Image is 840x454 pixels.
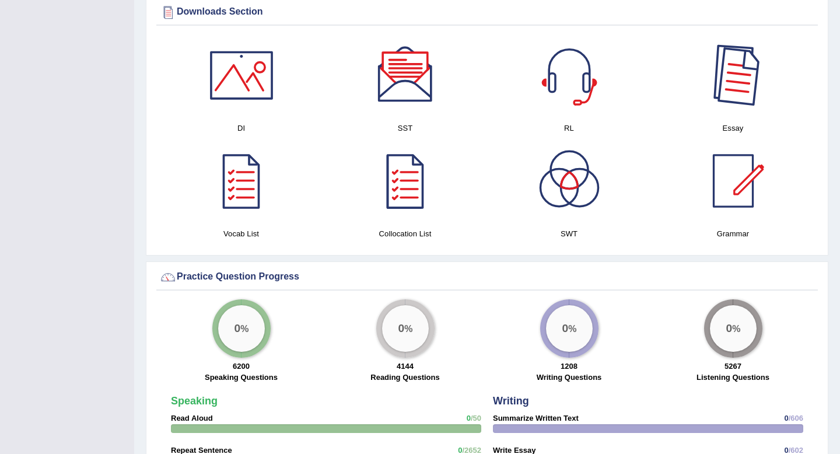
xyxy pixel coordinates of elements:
[657,122,809,134] h4: Essay
[710,305,757,352] div: %
[493,414,579,422] strong: Summarize Written Text
[370,372,439,383] label: Reading Questions
[165,122,317,134] h4: DI
[233,362,250,371] strong: 6200
[382,305,429,352] div: %
[171,395,218,407] strong: Speaking
[696,372,769,383] label: Listening Questions
[159,4,815,21] div: Downloads Section
[159,268,815,286] div: Practice Question Progress
[471,414,481,422] span: /50
[205,372,278,383] label: Speaking Questions
[784,414,788,422] span: 0
[397,362,414,371] strong: 4144
[493,228,645,240] h4: SWT
[724,362,741,371] strong: 5267
[562,322,568,335] big: 0
[467,414,471,422] span: 0
[329,228,481,240] h4: Collocation List
[398,322,404,335] big: 0
[171,414,213,422] strong: Read Aloud
[726,322,732,335] big: 0
[537,372,602,383] label: Writing Questions
[218,305,265,352] div: %
[657,228,809,240] h4: Grammar
[493,122,645,134] h4: RL
[561,362,577,371] strong: 1208
[493,395,529,407] strong: Writing
[329,122,481,134] h4: SST
[234,322,240,335] big: 0
[789,414,803,422] span: /606
[546,305,593,352] div: %
[165,228,317,240] h4: Vocab List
